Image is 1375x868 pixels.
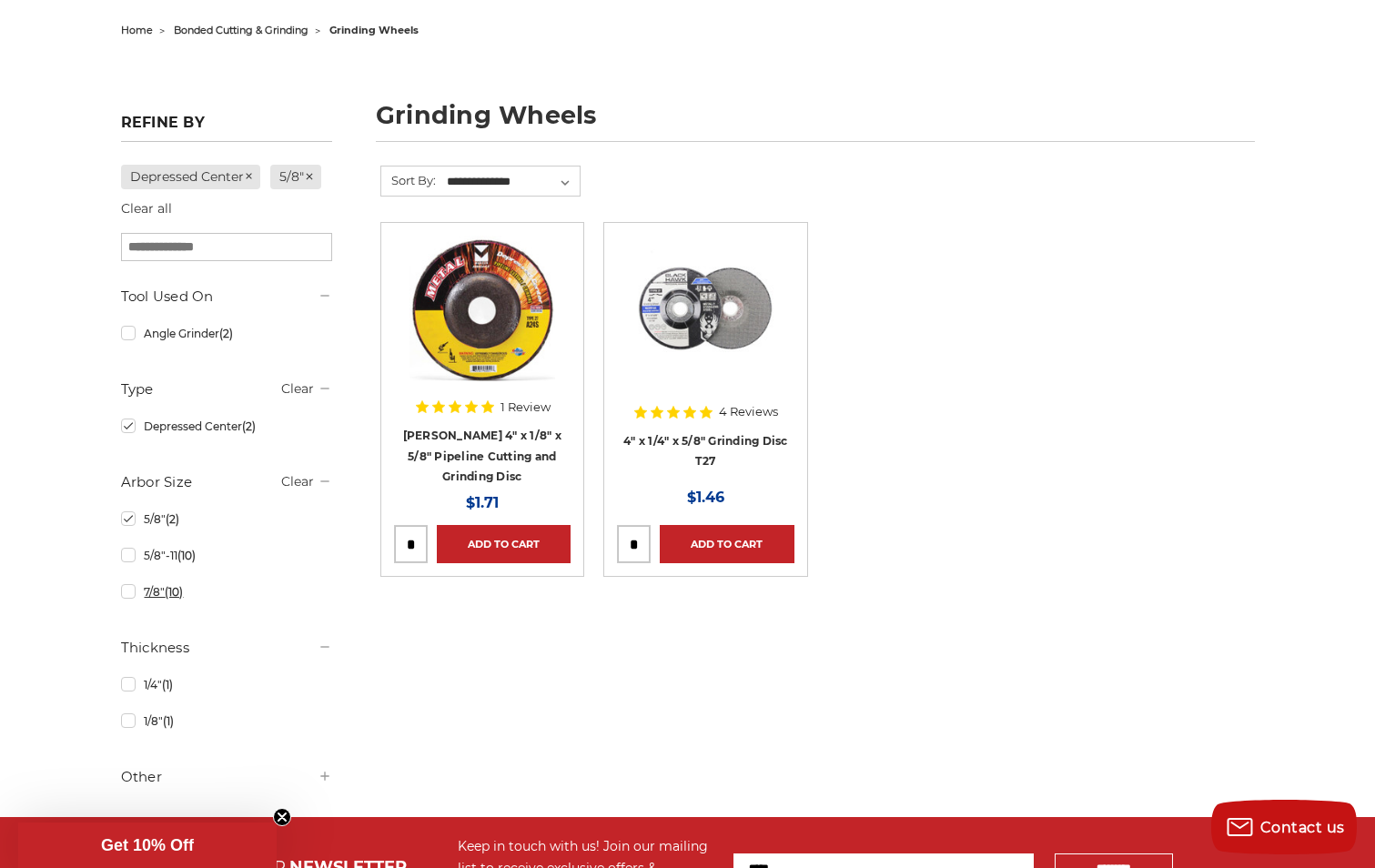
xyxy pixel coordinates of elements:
span: Contact us [1260,819,1345,836]
a: 4 inch BHA grinding wheels [617,236,794,412]
a: 1/8" [121,705,332,737]
a: Clear all [121,200,172,217]
span: (10) [177,549,196,562]
a: 1/4" [121,669,332,701]
a: Quick view [420,290,545,327]
span: $1.46 [687,489,724,506]
span: (2) [242,419,256,433]
a: 4" x 1/4" x 5/8" Grinding Disc T27 [623,434,788,469]
a: [PERSON_NAME] 4" x 1/8" x 5/8" Pipeline Cutting and Grinding Disc [403,429,561,483]
a: Quick view [642,290,768,327]
span: (10) [165,585,183,599]
button: Contact us [1211,800,1357,854]
h5: Type [121,378,332,400]
a: 5/8" [121,503,332,535]
h5: Arbor Size [121,471,332,493]
span: grinding wheels [329,24,419,36]
select: Sort By: [444,168,580,196]
a: Clear [281,473,314,490]
h5: Tool Used On [121,286,332,308]
a: Add to Cart [660,525,794,563]
a: 5/8" [270,165,321,189]
a: home [121,24,153,36]
span: 4 Reviews [719,406,778,418]
span: Get 10% Off [101,836,194,854]
a: Clear [281,380,314,397]
img: Mercer 4" x 1/8" x 5/8 Cutting and Light Grinding Wheel [409,236,555,381]
a: 5/8"-11 [121,540,332,571]
h5: Other [121,766,332,788]
h1: grinding wheels [376,103,1255,142]
a: Angle Grinder [121,318,332,349]
a: Depressed Center [121,410,332,442]
button: Close teaser [273,808,291,826]
span: (2) [219,327,233,340]
h5: Thickness [121,637,332,659]
span: (2) [166,512,179,526]
a: 7/8" [121,576,332,608]
h5: Refine by [121,114,332,142]
a: Mercer 4" x 1/8" x 5/8 Cutting and Light Grinding Wheel [394,236,571,412]
span: (1) [162,678,173,691]
a: Add to Cart [437,525,571,563]
a: bonded cutting & grinding [174,24,308,36]
span: (1) [163,714,174,728]
span: $1.71 [466,494,499,511]
label: Sort By: [381,167,436,194]
img: 4 inch BHA grinding wheels [632,236,778,381]
div: Get 10% OffClose teaser [18,823,277,868]
span: 1 Review [500,401,551,413]
a: Depressed Center [121,165,261,189]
